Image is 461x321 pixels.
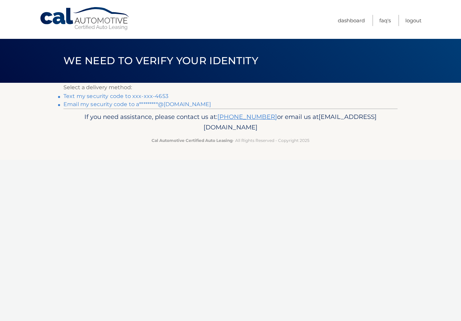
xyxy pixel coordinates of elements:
[379,15,391,26] a: FAQ's
[217,113,277,121] a: [PHONE_NUMBER]
[63,101,211,107] a: Email my security code to a*********@[DOMAIN_NAME]
[39,7,131,31] a: Cal Automotive
[63,93,168,99] a: Text my security code to xxx-xxx-4653
[68,112,393,133] p: If you need assistance, please contact us at: or email us at
[63,83,398,92] p: Select a delivery method:
[338,15,365,26] a: Dashboard
[152,138,233,143] strong: Cal Automotive Certified Auto Leasing
[63,54,258,67] span: We need to verify your identity
[405,15,422,26] a: Logout
[68,137,393,144] p: - All Rights Reserved - Copyright 2025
